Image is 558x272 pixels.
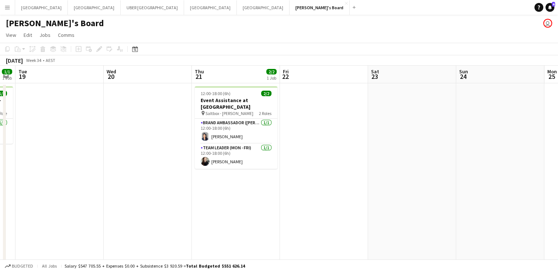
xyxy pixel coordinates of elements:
app-user-avatar: Tennille Moore [543,19,552,28]
div: AEST [46,57,55,63]
h1: [PERSON_NAME]'s Board [6,18,104,29]
div: 1 Job [2,75,12,81]
button: Budgeted [4,262,34,270]
button: [GEOGRAPHIC_DATA] [237,0,290,15]
a: Comms [55,30,77,40]
div: 1 Job [267,75,276,81]
span: 19 [17,72,27,81]
span: Week 34 [24,57,43,63]
app-card-role: Brand Ambassador ([PERSON_NAME])1/112:00-18:00 (6h)[PERSON_NAME] [195,119,277,144]
span: View [6,32,16,38]
span: Thu [195,68,204,75]
span: All jobs [41,263,58,269]
span: 2/2 [261,91,271,96]
span: Edit [24,32,32,38]
span: Fri [283,68,289,75]
button: [GEOGRAPHIC_DATA] [68,0,121,15]
span: Sat [371,68,379,75]
span: 20 [105,72,116,81]
h3: Event Assistance at [GEOGRAPHIC_DATA] [195,97,277,110]
span: 12:00-18:00 (6h) [201,91,231,96]
button: UBER [GEOGRAPHIC_DATA] [121,0,184,15]
button: [GEOGRAPHIC_DATA] [184,0,237,15]
span: 22 [282,72,289,81]
button: [GEOGRAPHIC_DATA] [15,0,68,15]
a: Edit [21,30,35,40]
div: Salary $547 705.55 + Expenses $0.00 + Subsistence $3 920.59 = [65,263,245,269]
span: 1/1 [2,69,12,74]
div: [DATE] [6,57,23,64]
span: 2 Roles [259,111,271,116]
a: View [3,30,19,40]
span: Wed [107,68,116,75]
button: [PERSON_NAME]'s Board [290,0,350,15]
span: Total Budgeted $551 626.14 [186,263,245,269]
span: 24 [458,72,468,81]
span: Saltbox - [PERSON_NAME] [205,111,253,116]
a: 4 [545,3,554,12]
span: 23 [370,72,379,81]
span: Jobs [39,32,51,38]
span: Budgeted [12,264,33,269]
span: 21 [194,72,204,81]
a: Jobs [37,30,53,40]
span: 4 [552,2,555,7]
span: Tue [18,68,27,75]
span: Sun [459,68,468,75]
span: 25 [546,72,557,81]
app-card-role: Team Leader (Mon - Fri)1/112:00-18:00 (6h)[PERSON_NAME] [195,144,277,169]
span: 2/2 [266,69,277,74]
span: Comms [58,32,74,38]
span: Mon [547,68,557,75]
app-job-card: 12:00-18:00 (6h)2/2Event Assistance at [GEOGRAPHIC_DATA] Saltbox - [PERSON_NAME]2 RolesBrand Amba... [195,86,277,169]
